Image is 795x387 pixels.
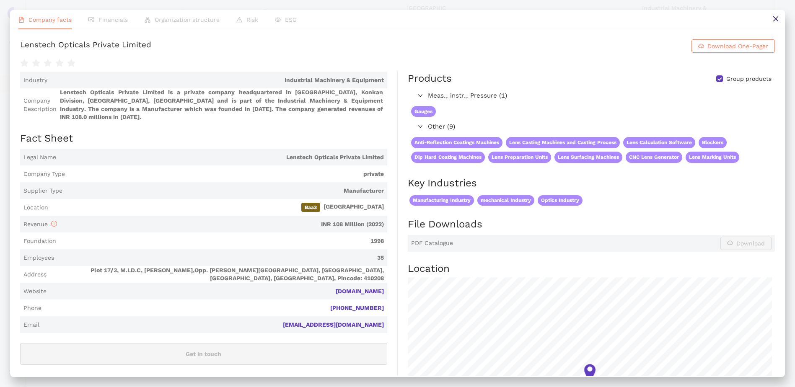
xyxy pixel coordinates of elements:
span: Revenue [23,221,57,227]
h2: Fact Sheet [20,132,387,146]
span: INR 108 Million (2022) [60,220,384,229]
span: Foundation [23,237,56,245]
span: cloud-download [698,43,704,50]
span: Company facts [28,16,72,23]
span: eye [275,17,281,23]
span: 35 [57,254,384,262]
span: Group products [723,75,775,83]
span: Lens Surfacing Machines [554,152,622,163]
span: Company Type [23,170,65,178]
span: ESG [285,16,297,23]
span: Phone [23,304,41,312]
div: Other (9) [408,120,774,134]
span: close [772,15,779,22]
span: Lenstech Opticals Private Limited is a private company headquartered in [GEOGRAPHIC_DATA], Konkan... [60,88,384,121]
span: Download One-Pager [707,41,768,51]
span: Anti-Reflection Coatings Machines [411,137,502,148]
span: star [55,59,64,67]
div: Lenstech Opticals Private Limited [20,39,151,53]
span: Manufacturing Industry [409,195,474,206]
span: Plot 17/3, M.I.D.C, [PERSON_NAME],Opp. [PERSON_NAME][GEOGRAPHIC_DATA], [GEOGRAPHIC_DATA], [GEOGRA... [50,266,384,283]
span: Industry [23,76,47,85]
span: Manufacturer [66,187,384,195]
span: Company Description [23,97,57,113]
button: close [766,10,785,29]
span: CNC Lens Generator [626,152,682,163]
span: star [44,59,52,67]
span: Email [23,321,39,329]
span: info-circle [51,221,57,227]
span: Dip Hard Coating Machines [411,152,485,163]
span: Optics Industry [538,195,583,206]
span: 1998 [60,237,384,245]
span: right [418,124,423,129]
span: mechanical Industry [477,195,534,206]
h2: Key Industries [408,176,775,191]
span: Lens Calculation Software [623,137,695,148]
span: Other (9) [428,122,771,132]
span: Legal Name [23,153,56,162]
h2: Location [408,262,775,276]
span: apartment [145,17,150,23]
span: star [20,59,28,67]
span: Lens Marking Units [686,152,739,163]
span: [GEOGRAPHIC_DATA] [52,203,384,212]
span: Address [23,271,47,279]
span: warning [236,17,242,23]
span: Lens Preparation Units [488,152,551,163]
span: Baa3 [301,203,320,212]
span: Lens Casting Machines and Casting Process [506,137,620,148]
span: Location [23,204,48,212]
span: right [418,93,423,98]
span: Lenstech Opticals Private Limited [60,153,384,162]
span: Organization structure [155,16,220,23]
div: Meas., instr., Pressure (1) [408,89,774,103]
span: Gauges [411,106,436,117]
span: PDF Catalogue [411,239,453,248]
span: star [32,59,40,67]
span: Website [23,287,47,296]
button: cloud-downloadDownload One-Pager [691,39,775,53]
h2: File Downloads [408,217,775,232]
span: Meas., instr., Pressure (1) [428,91,771,101]
span: Financials [98,16,128,23]
span: star [67,59,75,67]
span: Industrial Machinery & Equipment [51,76,384,85]
div: Products [408,72,452,86]
span: Blockers [699,137,727,148]
span: Employees [23,254,54,262]
span: fund-view [88,17,94,23]
span: Risk [246,16,258,23]
span: private [68,170,384,178]
span: Supplier Type [23,187,62,195]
